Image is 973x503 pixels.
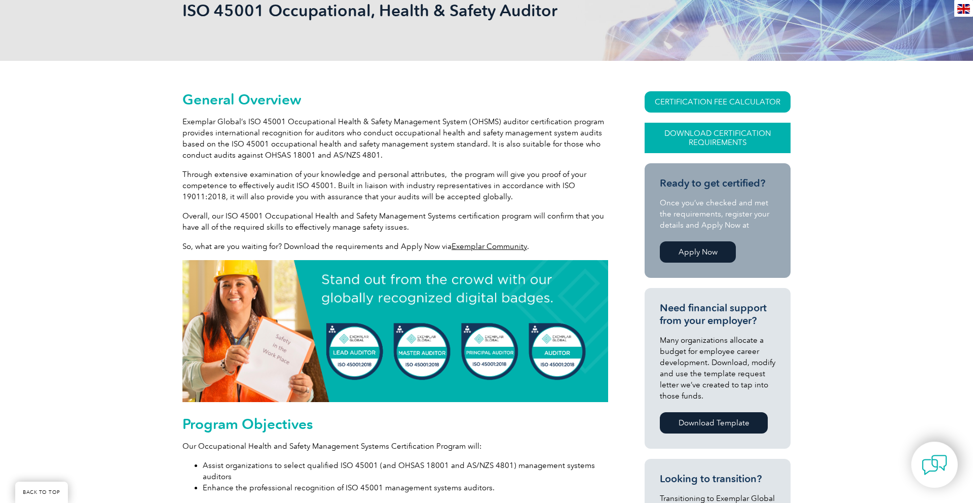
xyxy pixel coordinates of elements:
[182,169,608,202] p: Through extensive examination of your knowledge and personal attributes, the program will give yo...
[203,460,608,482] li: Assist organizations to select qualified ISO 45001 (and OHSAS 18001 and AS/NZS 4801) management s...
[645,123,791,153] a: Download Certification Requirements
[660,473,775,485] h3: Looking to transition?
[182,210,608,233] p: Overall, our ISO 45001 Occupational Health and Safety Management Systems certification program wi...
[452,242,527,251] a: Exemplar Community
[660,241,736,263] a: Apply Now
[182,416,608,432] h2: Program Objectives
[660,302,775,327] h3: Need financial support from your employer?
[922,452,947,478] img: contact-chat.png
[660,197,775,231] p: Once you’ve checked and met the requirements, register your details and Apply Now at
[203,482,608,493] li: Enhance the professional recognition of ISO 45001 management systems auditors.
[660,177,775,190] h3: Ready to get certified?
[957,4,970,14] img: en
[182,441,608,452] p: Our Occupational Health and Safety Management Systems Certification Program will:
[182,116,608,161] p: Exemplar Global’s ISO 45001 Occupational Health & Safety Management System (OHSMS) auditor certif...
[660,335,775,402] p: Many organizations allocate a budget for employee career development. Download, modify and use th...
[660,412,768,434] a: Download Template
[182,91,608,107] h2: General Overview
[182,241,608,252] p: So, what are you waiting for? Download the requirements and Apply Now via .
[182,260,608,402] img: digital badge
[15,482,68,503] a: BACK TO TOP
[182,1,572,20] h1: ISO 45001 Occupational, Health & Safety Auditor
[645,91,791,113] a: CERTIFICATION FEE CALCULATOR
